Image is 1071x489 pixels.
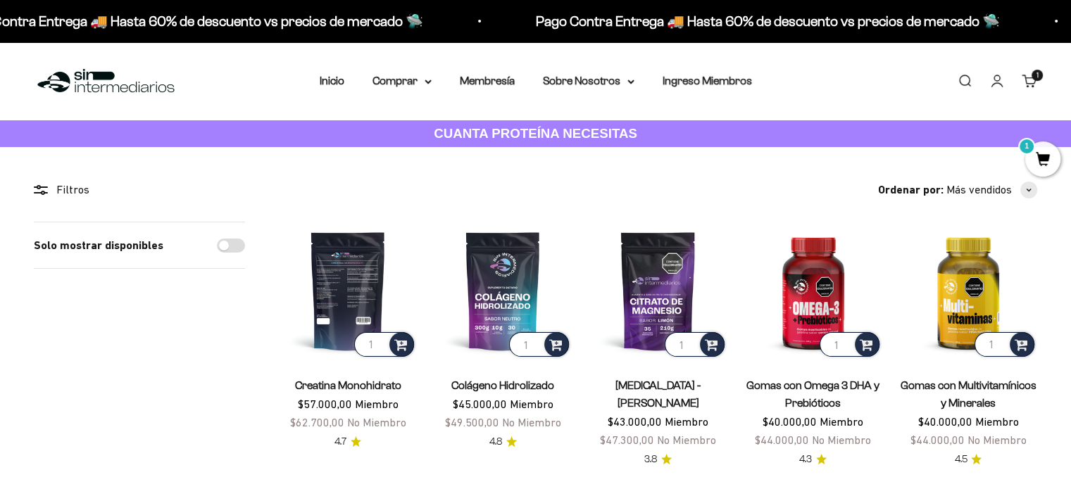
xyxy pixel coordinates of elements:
[502,416,561,428] span: No Miembro
[334,434,346,450] span: 4.7
[910,433,964,446] span: $44.000,00
[755,433,809,446] span: $44.000,00
[34,181,245,199] div: Filtros
[954,452,967,467] span: 4.5
[975,415,1018,428] span: Miembro
[355,398,399,410] span: Miembro
[298,398,352,410] span: $57.000,00
[279,222,417,360] img: Creatina Monohidrato
[372,72,432,90] summary: Comprar
[460,75,515,87] a: Membresía
[946,181,1037,199] button: Más vendidos
[489,434,502,450] span: 4.8
[1018,138,1035,155] mark: 1
[644,452,672,467] a: 3.83.8 de 5.0 estrellas
[445,416,499,428] span: $49.500,00
[799,452,812,467] span: 4.3
[451,10,915,32] p: Pago Contra Entrega 🚚 Hasta 60% de descuento vs precios de mercado 🛸
[812,433,871,446] span: No Miembro
[453,398,507,410] span: $45.000,00
[434,126,637,141] strong: CUANTA PROTEÍNA NECESITAS
[799,452,827,467] a: 4.34.3 de 5.0 estrellas
[510,398,553,410] span: Miembro
[946,181,1012,199] span: Más vendidos
[290,416,344,428] span: $62.700,00
[663,75,752,87] a: Ingreso Miembros
[347,416,406,428] span: No Miembro
[820,415,863,428] span: Miembro
[763,415,817,428] span: $40.000,00
[954,452,982,467] a: 4.54.5 de 5.0 estrellas
[615,379,701,409] a: [MEDICAL_DATA] - [PERSON_NAME]
[1036,72,1039,79] span: 1
[608,415,662,428] span: $43.000,00
[451,379,554,391] a: Colágeno Hidrolizado
[600,433,654,446] span: $47.300,00
[917,415,972,428] span: $40.000,00
[900,379,1036,409] a: Gomas con Multivitamínicos y Minerales
[878,181,944,199] span: Ordenar por:
[334,434,361,450] a: 4.74.7 de 5.0 estrellas
[543,72,634,90] summary: Sobre Nosotros
[644,452,657,467] span: 3.8
[34,236,163,255] label: Solo mostrar disponibles
[1025,153,1060,168] a: 1
[489,434,517,450] a: 4.84.8 de 5.0 estrellas
[665,415,708,428] span: Miembro
[746,379,879,409] a: Gomas con Omega 3 DHA y Prebióticos
[320,75,344,87] a: Inicio
[657,433,716,446] span: No Miembro
[295,379,401,391] a: Creatina Monohidrato
[967,433,1026,446] span: No Miembro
